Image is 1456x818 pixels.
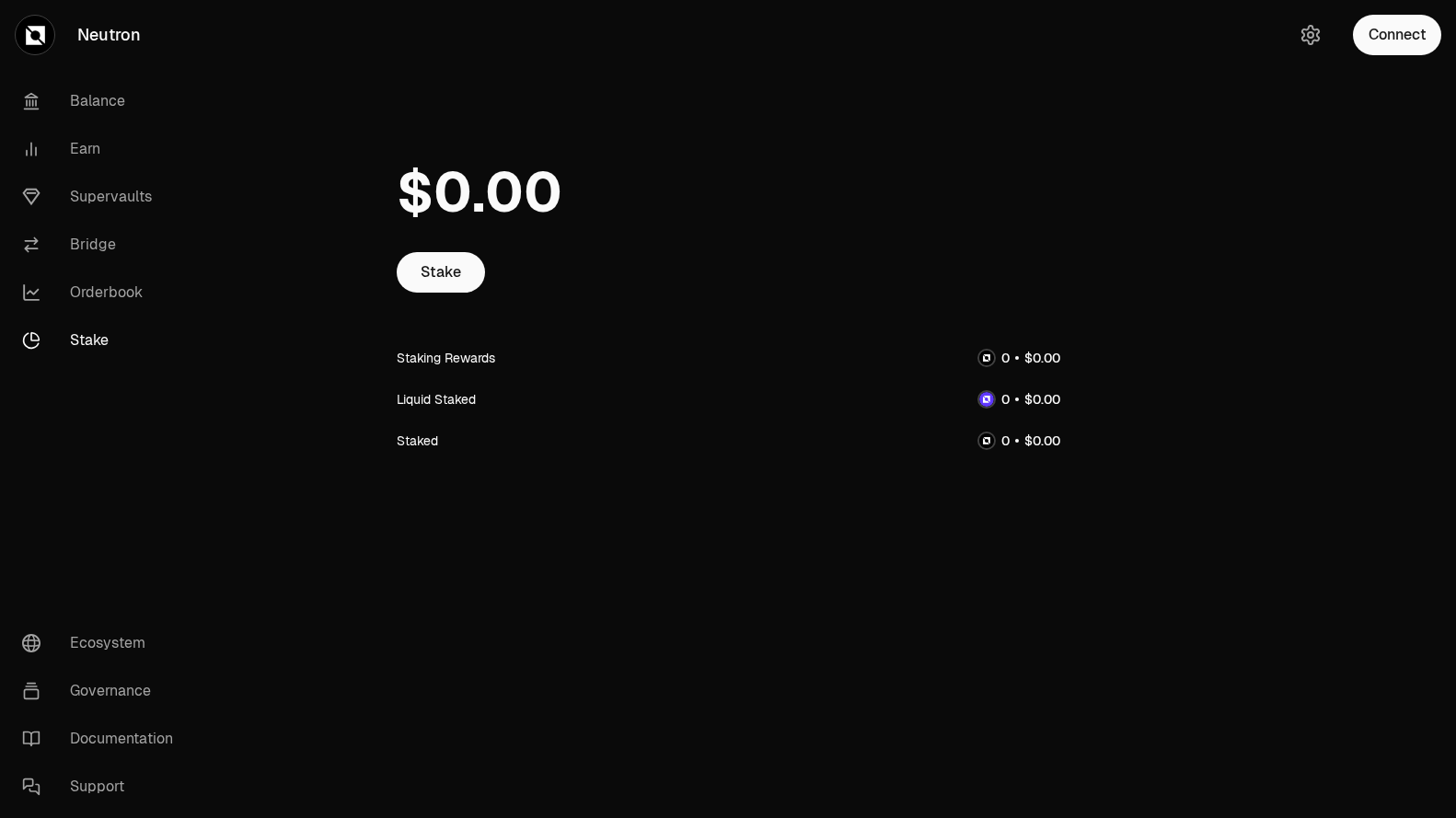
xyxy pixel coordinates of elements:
a: Supervaults [7,173,199,221]
img: NTRN Logo [979,433,994,448]
a: Ecosystem [7,619,199,667]
img: dNTRN Logo [979,392,994,407]
a: Governance [7,667,199,715]
a: Earn [7,125,199,173]
a: Bridge [7,221,199,269]
button: Connect [1353,15,1441,55]
div: Staked [397,432,438,450]
a: Support [7,763,199,811]
a: Documentation [7,715,199,763]
a: Balance [7,77,199,125]
div: Liquid Staked [397,390,476,409]
img: NTRN Logo [979,351,994,365]
div: Staking Rewards [397,349,495,367]
a: Orderbook [7,269,199,317]
a: Stake [397,252,485,293]
a: Stake [7,317,199,364]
